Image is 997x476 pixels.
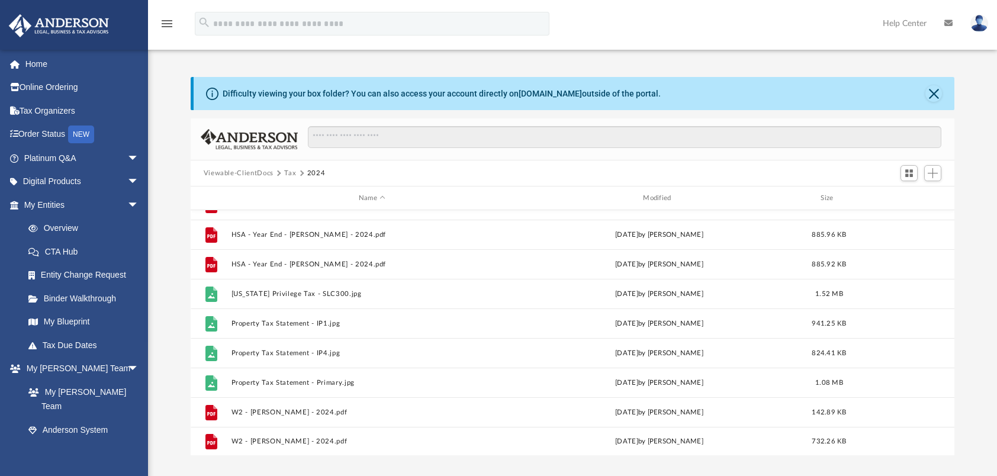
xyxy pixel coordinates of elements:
[231,320,513,327] button: Property Tax Statement - IP1.jpg
[900,165,918,182] button: Switch to Grid View
[815,379,843,386] span: 1.08 MB
[231,349,513,357] button: Property Tax Statement - IP4.jpg
[518,230,800,240] div: [DATE] by [PERSON_NAME]
[17,263,157,287] a: Entity Change Request
[812,231,846,238] span: 885.96 KB
[518,319,800,329] div: [DATE] by [PERSON_NAME]
[17,333,157,357] a: Tax Due Dates
[127,193,151,217] span: arrow_drop_down
[924,165,942,182] button: Add
[925,85,942,102] button: Close
[127,357,151,381] span: arrow_drop_down
[8,52,157,76] a: Home
[8,170,157,194] a: Digital Productsarrow_drop_down
[191,210,955,456] div: grid
[8,193,157,217] a: My Entitiesarrow_drop_down
[17,287,157,310] a: Binder Walkthrough
[17,310,151,334] a: My Blueprint
[5,14,112,37] img: Anderson Advisors Platinum Portal
[17,240,157,263] a: CTA Hub
[518,193,800,204] div: Modified
[815,291,843,297] span: 1.52 MB
[284,168,296,179] button: Tax
[231,409,513,416] button: W2 - [PERSON_NAME] - 2024.pdf
[195,193,225,204] div: id
[160,17,174,31] i: menu
[518,259,800,270] div: [DATE] by [PERSON_NAME]
[231,438,513,445] button: W2 - [PERSON_NAME] - 2024.pdf
[519,89,582,98] a: [DOMAIN_NAME]
[518,436,800,447] div: [DATE] by [PERSON_NAME]
[17,380,145,418] a: My [PERSON_NAME] Team
[198,16,211,29] i: search
[812,438,846,445] span: 732.26 KB
[812,350,846,356] span: 824.41 KB
[8,146,157,170] a: Platinum Q&Aarrow_drop_down
[8,357,151,381] a: My [PERSON_NAME] Teamarrow_drop_down
[231,290,513,298] button: [US_STATE] Privilege Tax - SLC300.jpg
[812,320,846,327] span: 941.25 KB
[68,126,94,143] div: NEW
[8,123,157,147] a: Order StatusNEW
[970,15,988,32] img: User Pic
[17,217,157,240] a: Overview
[204,168,274,179] button: Viewable-ClientDocs
[518,378,800,388] div: [DATE] by [PERSON_NAME]
[8,99,157,123] a: Tax Organizers
[127,146,151,171] span: arrow_drop_down
[518,348,800,359] div: [DATE] by [PERSON_NAME]
[805,193,853,204] div: Size
[308,126,941,149] input: Search files and folders
[812,409,846,416] span: 142.89 KB
[231,379,513,387] button: Property Tax Statement - Primary.jpg
[230,193,513,204] div: Name
[518,200,800,211] div: [DATE] by [PERSON_NAME]
[307,168,326,179] button: 2024
[231,231,513,239] button: HSA - Year End - [PERSON_NAME] - 2024.pdf
[127,170,151,194] span: arrow_drop_down
[17,418,151,442] a: Anderson System
[858,193,941,204] div: id
[231,260,513,268] button: HSA - Year End - [PERSON_NAME] - 2024.pdf
[518,407,800,418] div: [DATE] by [PERSON_NAME]
[160,22,174,31] a: menu
[812,261,846,268] span: 885.92 KB
[518,289,800,300] div: [DATE] by [PERSON_NAME]
[223,88,661,100] div: Difficulty viewing your box folder? You can also access your account directly on outside of the p...
[8,76,157,99] a: Online Ordering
